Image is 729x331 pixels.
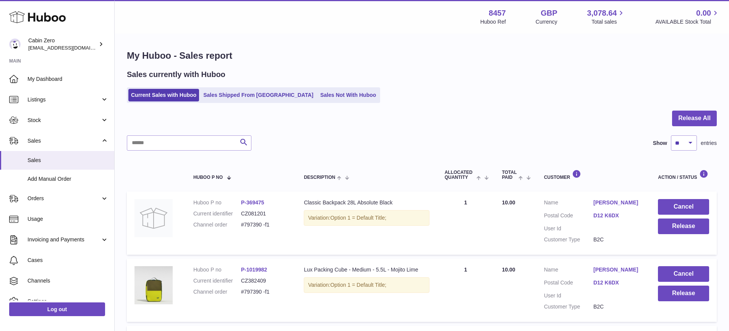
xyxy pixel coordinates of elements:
[593,279,643,286] a: D12 K6DX
[28,37,97,51] div: Cabin Zero
[304,210,429,226] div: Variation:
[9,39,21,50] img: huboo@cabinzero.com
[28,45,112,51] span: [EMAIL_ADDRESS][DOMAIN_NAME]
[28,236,100,243] span: Invoicing and Payments
[655,18,720,26] span: AVAILABLE Stock Total
[587,8,617,18] span: 3,078.64
[544,170,643,180] div: Customer
[241,199,264,206] a: P-369475
[201,89,316,101] a: Sales Shipped From [GEOGRAPHIC_DATA]
[241,221,289,228] dd: #797390 -f1
[28,257,109,264] span: Cases
[304,199,429,206] div: Classic Backpack 28L Absolute Black
[536,18,557,26] div: Currency
[544,212,593,221] dt: Postal Code
[544,199,593,208] dt: Name
[593,236,643,243] dd: B2C
[593,303,643,310] dd: B2C
[701,140,717,147] span: entries
[544,266,593,275] dt: Name
[28,298,109,305] span: Settings
[655,8,720,26] a: 0.00 AVAILABLE Stock Total
[544,236,593,243] dt: Customer Type
[445,170,475,180] span: ALLOCATED Quantity
[28,175,109,183] span: Add Manual Order
[593,212,643,219] a: D12 K6DX
[544,303,593,310] dt: Customer Type
[241,277,289,284] dd: CZ382409
[658,286,709,301] button: Release
[330,282,386,288] span: Option 1 = Default Title;
[544,225,593,232] dt: User Id
[28,157,109,164] span: Sales
[658,219,709,234] button: Release
[193,199,241,206] dt: Huboo P no
[127,69,225,80] h2: Sales currently with Huboo
[28,137,100,145] span: Sales
[591,18,625,26] span: Total sales
[330,215,386,221] span: Option 1 = Default Title;
[437,259,494,322] td: 1
[193,266,241,273] dt: Huboo P no
[544,279,593,288] dt: Postal Code
[304,175,335,180] span: Description
[658,266,709,282] button: Cancel
[541,8,557,18] strong: GBP
[193,277,241,284] dt: Current identifier
[653,140,667,147] label: Show
[128,89,199,101] a: Current Sales with Huboo
[502,267,515,273] span: 10.00
[658,170,709,180] div: Action / Status
[193,288,241,296] dt: Channel order
[502,170,517,180] span: Total paid
[502,199,515,206] span: 10.00
[696,8,711,18] span: 0.00
[241,288,289,296] dd: #797390 -f1
[587,8,626,26] a: 3,078.64 Total sales
[127,50,717,62] h1: My Huboo - Sales report
[241,267,267,273] a: P-1019982
[318,89,379,101] a: Sales Not With Huboo
[489,8,506,18] strong: 8457
[193,175,223,180] span: Huboo P no
[28,277,109,284] span: Channels
[134,266,173,304] img: LUX-SIZE-M-MOJITO-LIME-FRONT.jpg
[193,210,241,217] dt: Current identifier
[480,18,506,26] div: Huboo Ref
[28,96,100,103] span: Listings
[304,266,429,273] div: Lux Packing Cube - Medium - 5.5L - Mojito Lime
[672,111,717,126] button: Release All
[658,199,709,215] button: Cancel
[9,302,105,316] a: Log out
[28,76,109,83] span: My Dashboard
[28,215,109,223] span: Usage
[28,117,100,124] span: Stock
[544,292,593,299] dt: User Id
[241,210,289,217] dd: CZ081201
[134,199,173,237] img: no-photo.jpg
[593,266,643,273] a: [PERSON_NAME]
[593,199,643,206] a: [PERSON_NAME]
[193,221,241,228] dt: Channel order
[28,195,100,202] span: Orders
[304,277,429,293] div: Variation:
[437,191,494,255] td: 1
